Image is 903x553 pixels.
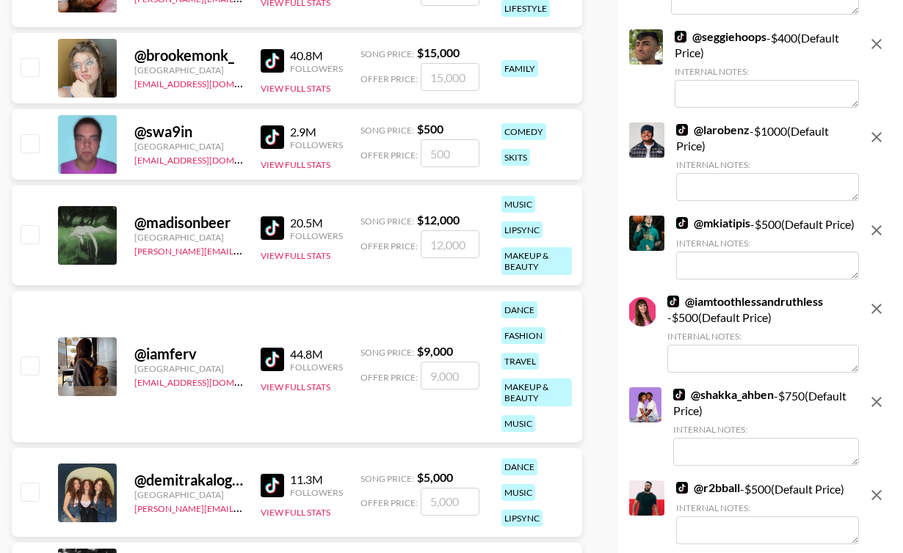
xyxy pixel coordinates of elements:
div: - $ 400 (Default Price) [675,29,859,108]
img: TikTok [676,482,688,494]
div: Followers [290,139,343,150]
strong: $ 500 [417,122,443,136]
img: TikTok [261,125,284,149]
img: TikTok [261,348,284,371]
button: View Full Stats [261,507,330,518]
div: music [501,415,535,432]
span: Song Price: [360,347,414,358]
div: Followers [290,362,343,373]
button: View Full Stats [261,381,330,392]
div: Internal Notes: [675,66,859,77]
button: View Full Stats [261,250,330,261]
div: [GEOGRAPHIC_DATA] [134,65,243,76]
div: @ swa9in [134,122,243,141]
div: - $ 1000 (Default Price) [676,122,859,201]
div: 44.8M [290,347,343,362]
img: TikTok [675,31,686,43]
button: remove [862,387,891,417]
div: 20.5M [290,216,343,230]
div: music [501,196,535,213]
div: fashion [501,327,545,344]
a: [EMAIL_ADDRESS][DOMAIN_NAME] [134,76,282,89]
a: [EMAIL_ADDRESS][DOMAIN_NAME] [134,152,282,166]
button: remove [862,122,891,152]
span: Song Price: [360,473,414,484]
a: [PERSON_NAME][EMAIL_ADDRESS][DOMAIN_NAME] [134,243,352,257]
img: TikTok [676,124,688,136]
button: remove [862,216,891,245]
span: Song Price: [360,125,414,136]
div: Followers [290,63,343,74]
div: dance [501,301,537,318]
button: remove [862,480,891,510]
div: - $ 500 (Default Price) [667,294,859,373]
div: dance [501,458,537,475]
div: lipsync [501,221,543,238]
div: @ brookemonk_ [134,46,243,65]
span: Offer Price: [360,241,418,252]
div: Followers [290,487,343,498]
button: remove [862,29,891,59]
div: @ demitrakalogeras [134,471,243,489]
div: Followers [290,230,343,241]
span: Offer Price: [360,497,418,508]
strong: $ 12,000 [417,213,460,227]
span: Offer Price: [360,372,418,383]
img: TikTok [261,474,284,497]
img: TikTok [676,217,688,229]
div: makeup & beauty [501,378,572,406]
span: Song Price: [360,48,414,59]
div: lipsync [501,510,543,527]
span: Offer Price: [360,150,418,161]
button: remove [862,294,891,323]
a: @r2bball [676,480,740,495]
strong: $ 9,000 [417,344,453,358]
div: - $ 750 (Default Price) [673,387,859,466]
div: music [501,484,535,501]
div: Internal Notes: [676,159,859,170]
span: Offer Price: [360,73,418,84]
div: Internal Notes: [667,331,859,342]
div: 11.3M [290,472,343,487]
div: makeup & beauty [501,247,572,275]
strong: $ 15,000 [417,45,460,59]
a: @shakka_ahben [673,387,774,402]
div: skits [501,149,530,166]
div: - $ 500 (Default Price) [676,216,859,279]
a: @mkiatipis [676,216,750,230]
a: [PERSON_NAME][EMAIL_ADDRESS][DOMAIN_NAME] [134,500,352,514]
div: family [501,60,538,77]
div: 2.9M [290,125,343,139]
input: 9,000 [421,362,479,389]
a: @larobenz [676,122,750,137]
a: [EMAIL_ADDRESS][DOMAIN_NAME] [134,374,282,388]
input: 15,000 [421,63,479,91]
div: [GEOGRAPHIC_DATA] [134,141,243,152]
div: 40.8M [290,48,343,63]
input: 5,000 [421,488,479,516]
span: Song Price: [360,216,414,227]
div: Internal Notes: [676,238,859,249]
div: - $ 500 (Default Price) [676,480,859,544]
div: @ iamferv [134,345,243,363]
input: 500 [421,139,479,167]
a: @iamtoothlessandruthless [667,294,823,309]
input: 12,000 [421,230,479,258]
div: Internal Notes: [673,424,859,435]
a: @seggiehoops [675,29,766,44]
div: [GEOGRAPHIC_DATA] [134,232,243,243]
div: [GEOGRAPHIC_DATA] [134,489,243,500]
div: travel [501,353,539,370]
button: View Full Stats [261,159,330,170]
button: View Full Stats [261,83,330,94]
img: TikTok [261,216,284,240]
div: comedy [501,123,546,140]
img: TikTok [261,49,284,73]
strong: $ 5,000 [417,470,453,484]
div: @ madisonbeer [134,213,243,232]
img: TikTok [667,296,679,307]
img: TikTok [673,389,685,400]
div: [GEOGRAPHIC_DATA] [134,363,243,374]
div: Internal Notes: [676,502,859,513]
